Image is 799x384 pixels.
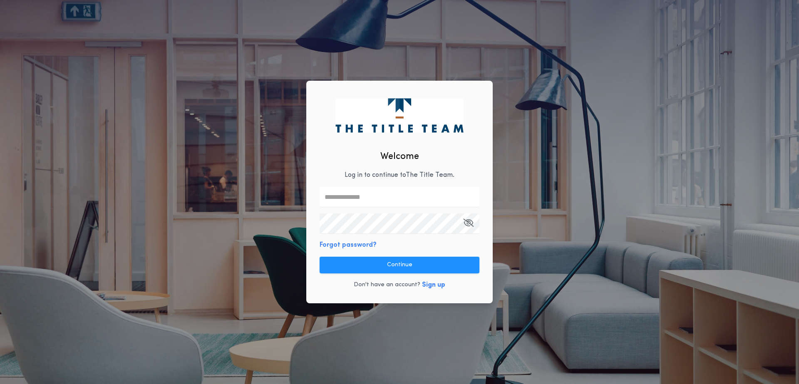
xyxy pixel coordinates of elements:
[354,281,420,289] p: Don't have an account?
[380,150,419,164] h2: Welcome
[320,257,479,273] button: Continue
[422,280,445,290] button: Sign up
[320,240,377,250] button: Forgot password?
[345,170,454,180] p: Log in to continue to The Title Team .
[335,98,463,132] img: logo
